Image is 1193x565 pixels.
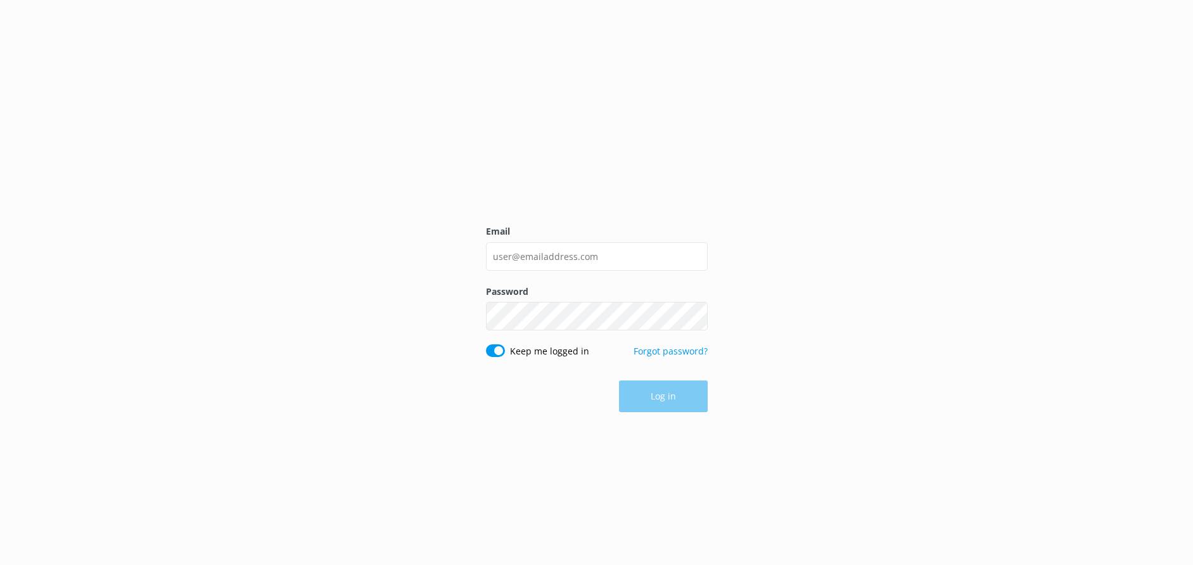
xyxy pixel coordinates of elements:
[486,224,708,238] label: Email
[486,285,708,299] label: Password
[510,344,589,358] label: Keep me logged in
[682,304,708,329] button: Show password
[634,345,708,357] a: Forgot password?
[486,242,708,271] input: user@emailaddress.com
